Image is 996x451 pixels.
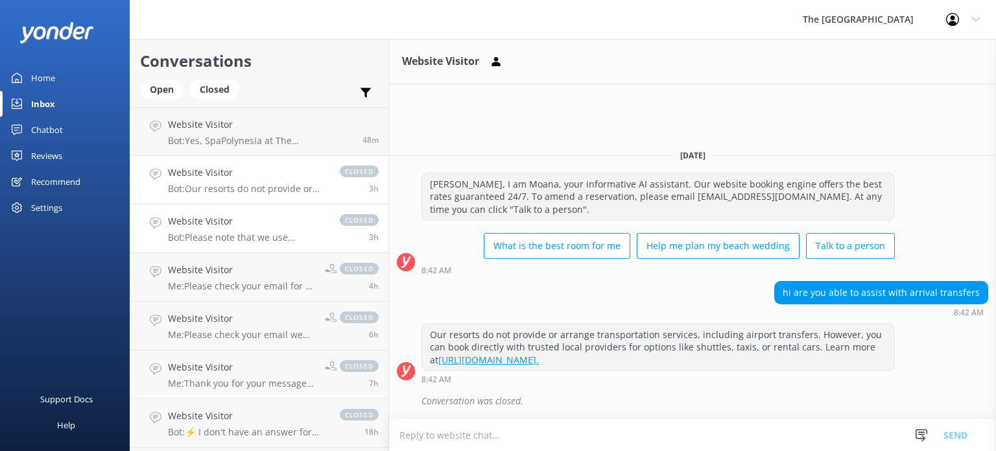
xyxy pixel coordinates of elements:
[369,280,379,291] span: Sep 22 2025 01:34pm (UTC -10:00) Pacific/Honolulu
[190,80,239,99] div: Closed
[31,143,62,169] div: Reviews
[40,386,93,412] div: Support Docs
[130,107,388,156] a: Website VisitorBot:Yes, SpaPolynesia at The [GEOGRAPHIC_DATA] offers a full range of spa treatmen...
[130,253,388,302] a: Website VisitorMe:Please check your email for a response that has been sentclosed4h
[130,350,388,399] a: Website VisitorMe:Thank you for your message after checking our booking engine via our website th...
[140,82,190,96] a: Open
[369,378,379,389] span: Sep 22 2025 11:10am (UTC -10:00) Pacific/Honolulu
[774,308,988,317] div: Sep 22 2025 02:42pm (UTC -10:00) Pacific/Honolulu
[484,233,630,259] button: What is the best room for me
[672,150,713,161] span: [DATE]
[340,311,379,323] span: closed
[130,156,388,204] a: Website VisitorBot:Our resorts do not provide or arrange transportation services, including airpo...
[340,360,379,372] span: closed
[340,214,379,226] span: closed
[19,22,94,43] img: yonder-white-logo.png
[168,311,315,326] h4: Website Visitor
[168,165,327,180] h4: Website Visitor
[340,263,379,274] span: closed
[806,233,895,259] button: Talk to a person
[130,204,388,253] a: Website VisitorBot:Please note that we use dynamic pricing, which means our rates change dependin...
[421,376,451,384] strong: 8:42 AM
[168,280,315,292] p: Me: Please check your email for a response that has been sent
[421,390,988,412] div: Conversation was closed.
[168,232,327,243] p: Bot: Please note that we use dynamic pricing, which means our rates change depending on the resor...
[130,399,388,448] a: Website VisitorBot:⚡ I don't have an answer for that in my knowledge base. Please try and rephras...
[954,309,984,317] strong: 8:42 AM
[168,183,327,195] p: Bot: Our resorts do not provide or arrange transportation services, including airport transfers. ...
[422,324,894,371] div: Our resorts do not provide or arrange transportation services, including airport transfers. Howev...
[31,65,55,91] div: Home
[422,173,894,221] div: [PERSON_NAME], I am Moana, your informative AI assistant. Our website booking engine offers the b...
[421,267,451,274] strong: 8:42 AM
[637,233,800,259] button: Help me plan my beach wedding
[168,117,353,132] h4: Website Visitor
[168,378,315,389] p: Me: Thank you for your message after checking our booking engine via our website the only room ty...
[402,53,479,70] h3: Website Visitor
[57,412,75,438] div: Help
[369,232,379,243] span: Sep 22 2025 02:28pm (UTC -10:00) Pacific/Honolulu
[369,329,379,340] span: Sep 22 2025 11:58am (UTC -10:00) Pacific/Honolulu
[168,135,353,147] p: Bot: Yes, SpaPolynesia at The [GEOGRAPHIC_DATA] offers a full range of spa treatments. The spa is...
[31,117,63,143] div: Chatbot
[168,329,315,341] p: Me: Please check your email we have responded to your query
[31,169,80,195] div: Recommend
[140,80,184,99] div: Open
[190,82,246,96] a: Closed
[775,282,988,304] div: hi are you able to assist with arrival transfers
[168,214,327,228] h4: Website Visitor
[130,302,388,350] a: Website VisitorMe:Please check your email we have responded to your queryclosed6h
[364,426,379,437] span: Sep 21 2025 11:45pm (UTC -10:00) Pacific/Honolulu
[140,49,379,73] h2: Conversations
[168,360,315,374] h4: Website Visitor
[168,426,327,438] p: Bot: ⚡ I don't have an answer for that in my knowledge base. Please try and rephrase your questio...
[31,91,55,117] div: Inbox
[438,354,539,366] a: [URL][DOMAIN_NAME].
[168,263,315,277] h4: Website Visitor
[340,409,379,421] span: closed
[421,374,895,384] div: Sep 22 2025 02:42pm (UTC -10:00) Pacific/Honolulu
[340,165,379,177] span: closed
[31,195,62,221] div: Settings
[168,409,327,423] h4: Website Visitor
[369,183,379,194] span: Sep 22 2025 02:42pm (UTC -10:00) Pacific/Honolulu
[421,265,895,274] div: Sep 22 2025 02:42pm (UTC -10:00) Pacific/Honolulu
[397,390,988,412] div: 2025-09-23T03:04:32.424
[362,134,379,145] span: Sep 22 2025 05:34pm (UTC -10:00) Pacific/Honolulu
